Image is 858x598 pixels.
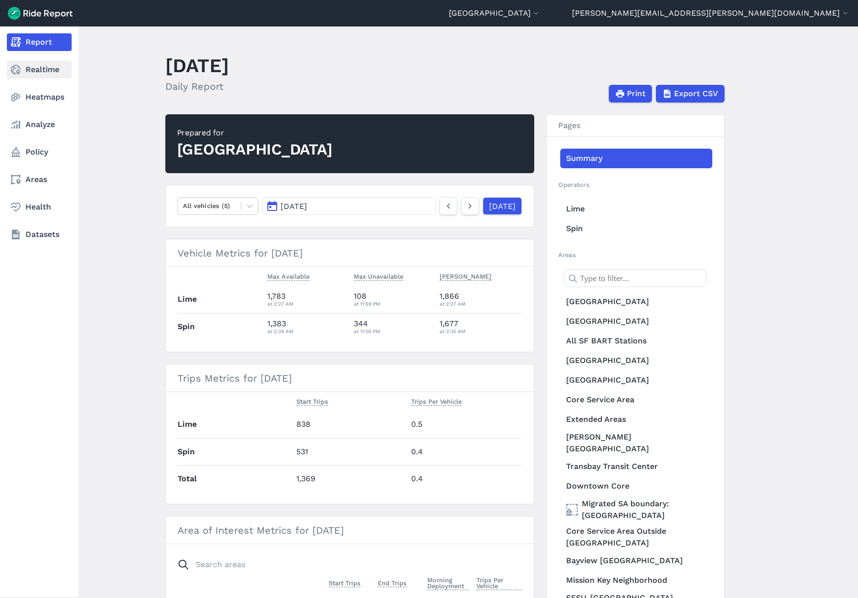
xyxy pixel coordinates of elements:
span: Morning Deployment [427,574,469,590]
span: [DATE] [281,202,307,211]
button: [DATE] [262,197,435,215]
a: Areas [7,171,72,188]
a: Spin [560,219,712,238]
span: Max Unavailable [354,271,403,281]
button: End Trips [378,577,407,589]
div: [GEOGRAPHIC_DATA] [177,139,333,160]
a: Datasets [7,226,72,243]
div: 1,866 [440,290,522,308]
span: End Trips [378,577,407,587]
span: Export CSV [674,88,718,100]
button: [GEOGRAPHIC_DATA] [449,7,541,19]
a: Bayview [GEOGRAPHIC_DATA] [560,551,712,571]
div: at 11:00 PM [354,327,432,336]
a: Summary [560,149,712,168]
div: at 11:59 PM [354,299,432,308]
td: 0.5 [407,411,522,438]
input: Search areas [172,556,516,573]
button: Trips Per Vehicle [411,396,462,408]
h3: Vehicle Metrics for [DATE] [166,239,534,267]
a: Core Service Area Outside [GEOGRAPHIC_DATA] [560,523,712,551]
a: Health [7,198,72,216]
button: Print [609,85,652,103]
div: at 2:35 AM [440,327,522,336]
a: Lime [560,199,712,219]
button: Trips Per Vehicle [476,574,522,592]
h3: Trips Metrics for [DATE] [166,364,534,392]
td: 531 [292,438,407,465]
span: Start Trips [296,396,328,406]
a: [GEOGRAPHIC_DATA] [560,370,712,390]
div: at 2:39 AM [267,327,346,336]
a: Mission Key Neighborhood [560,571,712,590]
th: Spin [178,313,264,340]
a: Policy [7,143,72,161]
span: [PERSON_NAME] [440,271,492,281]
img: Ride Report [8,7,73,20]
a: Transbay Transit Center [560,457,712,476]
a: Migrated SA boundary: [GEOGRAPHIC_DATA] [560,496,712,523]
a: [GEOGRAPHIC_DATA] [560,312,712,331]
a: [PERSON_NAME][GEOGRAPHIC_DATA] [560,429,712,457]
a: [GEOGRAPHIC_DATA] [560,351,712,370]
div: 344 [354,318,432,336]
h1: [DATE] [165,52,229,79]
span: Max Available [267,271,310,281]
button: Max Unavailable [354,271,403,283]
a: Extended Areas [560,410,712,429]
th: Lime [178,286,264,313]
button: Morning Deployment [427,574,469,592]
button: [PERSON_NAME][EMAIL_ADDRESS][PERSON_NAME][DOMAIN_NAME] [572,7,850,19]
span: Print [627,88,646,100]
td: 1,369 [292,465,407,492]
th: Lime [178,411,292,438]
a: Core Service Area [560,390,712,410]
th: Total [178,465,292,492]
h2: Operators [558,180,712,189]
div: 1,677 [440,318,522,336]
div: Prepared for [177,127,333,139]
a: Analyze [7,116,72,133]
button: Start Trips [329,577,361,589]
div: at 2:27 AM [267,299,346,308]
a: Report [7,33,72,51]
div: 1,383 [267,318,346,336]
span: Trips Per Vehicle [411,396,462,406]
td: 0.4 [407,465,522,492]
td: 838 [292,411,407,438]
a: All SF BART Stations [560,331,712,351]
th: Spin [178,438,292,465]
a: Realtime [7,61,72,78]
h2: Areas [558,250,712,260]
a: [GEOGRAPHIC_DATA] [560,292,712,312]
div: 108 [354,290,432,308]
h2: Daily Report [165,79,229,94]
div: at 2:27 AM [440,299,522,308]
button: Start Trips [296,396,328,408]
button: Max Available [267,271,310,283]
span: Start Trips [329,577,361,587]
a: Heatmaps [7,88,72,106]
div: 1,783 [267,290,346,308]
button: Export CSV [656,85,725,103]
h3: Pages [546,115,724,137]
a: [DATE] [483,197,522,215]
a: Downtown Core [560,476,712,496]
h3: Area of Interest Metrics for [DATE] [166,517,534,544]
button: [PERSON_NAME] [440,271,492,283]
span: Trips Per Vehicle [476,574,522,590]
input: Type to filter... [564,269,706,287]
td: 0.4 [407,438,522,465]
